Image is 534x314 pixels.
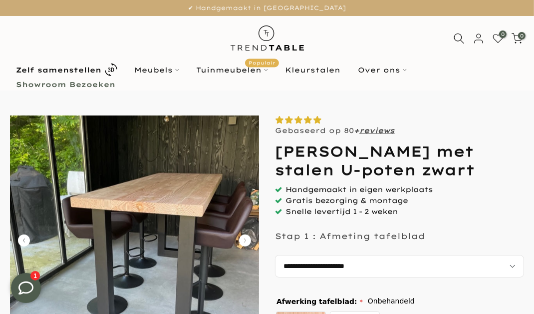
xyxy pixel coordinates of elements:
a: 0 [512,33,523,44]
span: Afwerking tafelblad: [276,298,363,305]
button: Carousel Back Arrow [18,234,30,246]
a: Showroom Bezoeken [7,78,124,90]
a: 0 [493,33,504,44]
a: Kleurstalen [276,64,349,76]
a: Over ons [349,64,415,76]
b: Showroom Bezoeken [16,81,116,88]
h1: [PERSON_NAME] met stalen U-poten zwart [275,142,524,179]
p: Stap 1 : Afmeting tafelblad [275,231,425,241]
button: Carousel Next Arrow [239,234,251,246]
span: Snelle levertijd 1 - 2 weken [285,207,398,216]
span: 0 [518,32,526,39]
span: Handgemaakt in eigen werkplaats [285,185,433,194]
select: autocomplete="off" [275,255,524,277]
span: Onbehandeld [368,295,415,307]
span: 0 [499,30,507,38]
a: reviews [359,126,395,135]
img: trend-table [224,16,311,60]
a: Zelf samenstellen [7,61,126,78]
p: Gebaseerd op 80 [275,126,395,135]
a: TuinmeubelenPopulair [188,64,276,76]
span: Populair [245,58,279,67]
p: ✔ Handgemaakt in [GEOGRAPHIC_DATA] [12,2,522,13]
strong: + [354,126,359,135]
span: Gratis bezorging & montage [285,196,408,205]
iframe: toggle-frame [1,263,51,313]
b: Zelf samenstellen [16,66,102,73]
a: Meubels [126,64,188,76]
